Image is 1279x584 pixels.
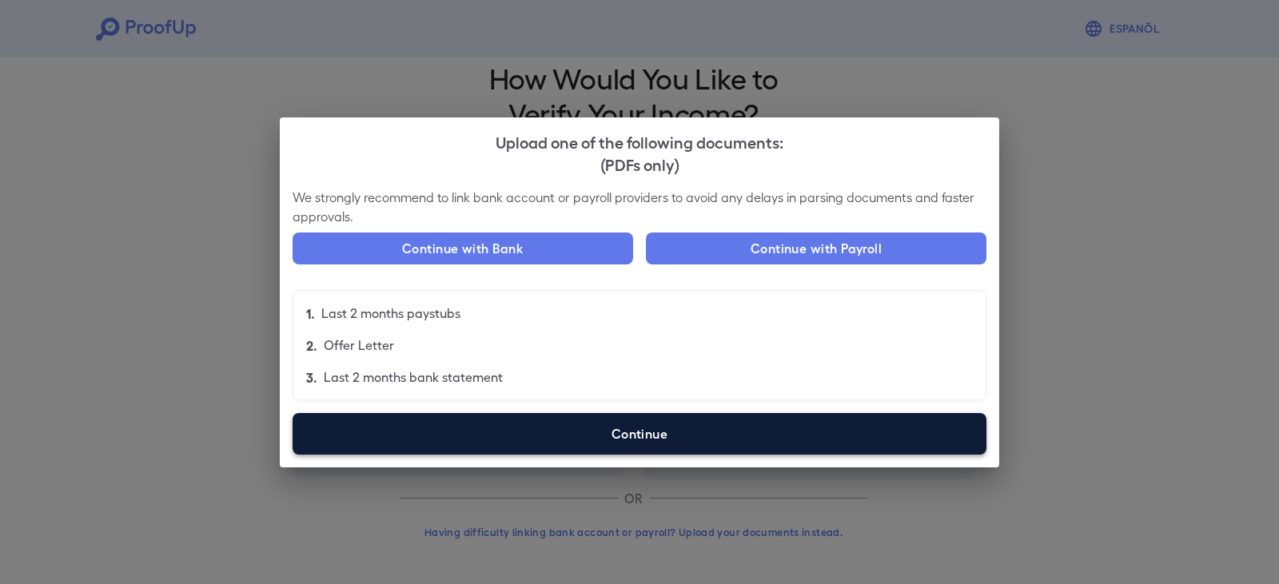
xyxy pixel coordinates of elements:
p: 1. [306,304,315,323]
p: Last 2 months bank statement [324,367,503,387]
p: We strongly recommend to link bank account or payroll providers to avoid any delays in parsing do... [293,188,986,226]
button: Continue with Bank [293,232,633,264]
p: Last 2 months paystubs [321,304,460,323]
p: 3. [306,367,317,387]
label: Continue [293,413,986,455]
button: Continue with Payroll [646,232,986,264]
p: 2. [306,336,317,355]
h2: Upload one of the following documents: [280,117,999,188]
div: (PDFs only) [293,153,986,175]
p: Offer Letter [324,336,394,355]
